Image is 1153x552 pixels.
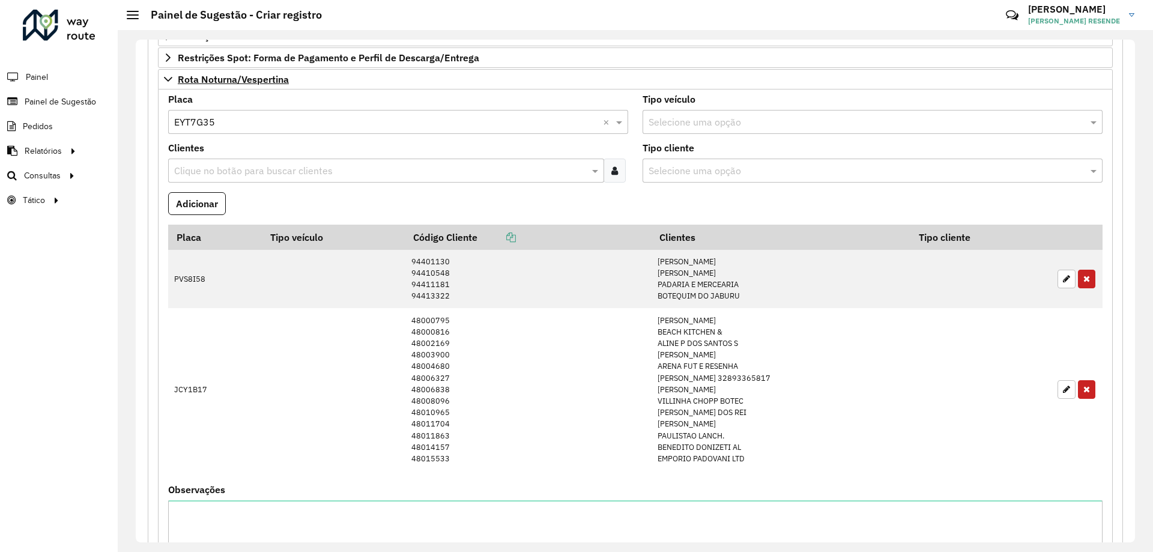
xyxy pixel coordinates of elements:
td: JCY1B17 [168,308,262,470]
a: Rota Noturna/Vespertina [158,69,1113,89]
h3: [PERSON_NAME] [1028,4,1120,15]
button: Adicionar [168,192,226,215]
span: Painel de Sugestão [25,96,96,108]
span: Pedidos [23,120,53,133]
a: Contato Rápido [999,2,1025,28]
h2: Painel de Sugestão - Criar registro [139,8,322,22]
td: 48000795 48000816 48002169 48003900 48004680 48006327 48006838 48008096 48010965 48011704 4801186... [405,308,651,470]
label: Placa [168,92,193,106]
label: Clientes [168,141,204,155]
th: Clientes [651,225,910,250]
label: Observações [168,482,225,497]
span: Painel [26,71,48,83]
label: Tipo cliente [643,141,694,155]
th: Placa [168,225,262,250]
td: 94401130 94410548 94411181 94413322 [405,250,651,308]
td: [PERSON_NAME] [PERSON_NAME] PADARIA E MERCEARIA BOTEQUIM DO JABURU [651,250,910,308]
span: Tático [23,194,45,207]
th: Código Cliente [405,225,651,250]
span: Relatórios [25,145,62,157]
span: Restrições Spot: Forma de Pagamento e Perfil de Descarga/Entrega [178,53,479,62]
span: Clear all [603,115,613,129]
span: Consultas [24,169,61,182]
span: Restrições FF: ACT [178,31,261,41]
td: [PERSON_NAME] BEACH KITCHEN & ALINE P DOS SANTOS S [PERSON_NAME] ARENA FUT E RESENHA [PERSON_NAME... [651,308,910,470]
span: Rota Noturna/Vespertina [178,74,289,84]
a: Copiar [477,231,516,243]
td: PVS8I58 [168,250,262,308]
th: Tipo veículo [262,225,405,250]
th: Tipo cliente [910,225,1051,250]
span: [PERSON_NAME] RESENDE [1028,16,1120,26]
a: Restrições Spot: Forma de Pagamento e Perfil de Descarga/Entrega [158,47,1113,68]
label: Tipo veículo [643,92,695,106]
